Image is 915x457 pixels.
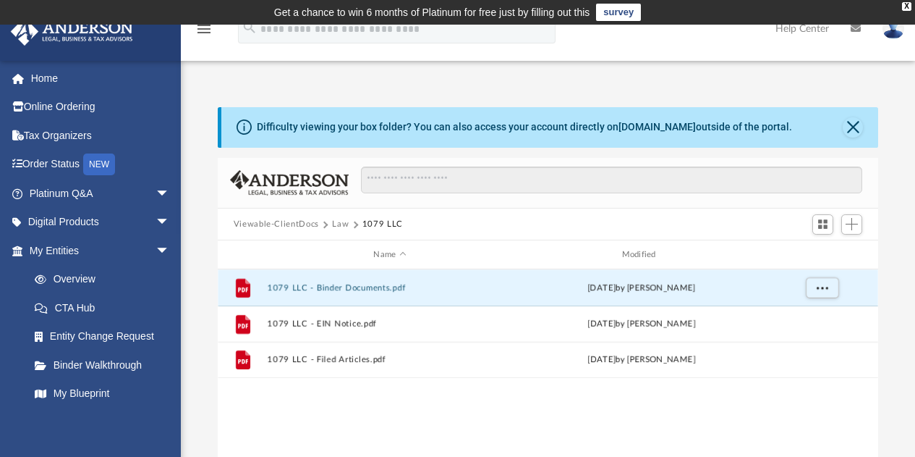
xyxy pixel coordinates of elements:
[882,18,904,39] img: User Pic
[362,218,403,231] button: 1079 LLC
[195,28,213,38] a: menu
[812,214,834,235] button: Switch to Grid View
[841,214,863,235] button: Add
[332,218,349,231] button: Law
[10,121,192,150] a: Tax Organizers
[519,318,764,331] div: [DATE] by [PERSON_NAME]
[10,93,192,122] a: Online Ordering
[10,179,192,208] a: Platinum Q&Aarrow_drop_down
[10,150,192,180] a: Order StatusNEW
[20,322,192,351] a: Entity Change Request
[20,380,184,408] a: My Blueprint
[519,248,765,261] div: Modified
[156,208,184,238] span: arrow_drop_down
[20,351,192,380] a: Binder Walkthrough
[267,319,512,329] button: 1079 LLC - EIN Notice.pdf
[618,121,696,133] a: [DOMAIN_NAME]
[596,4,641,21] a: survey
[266,248,512,261] div: Name
[361,167,862,194] input: Search files and folders
[267,283,512,293] button: 1079 LLC - Binder Documents.pdf
[20,293,192,322] a: CTA Hub
[195,20,213,38] i: menu
[20,408,192,437] a: Tax Due Dates
[7,17,137,46] img: Anderson Advisors Platinum Portal
[274,4,590,21] div: Get a chance to win 6 months of Platinum for free just by filling out this
[257,120,792,135] div: Difficulty viewing your box folder? You can also access your account directly on outside of the p...
[83,154,115,175] div: NEW
[10,208,192,237] a: Digital Productsarrow_drop_down
[267,356,512,365] button: 1079 LLC - Filed Articles.pdf
[20,265,192,294] a: Overview
[805,277,838,299] button: More options
[242,20,258,35] i: search
[902,2,911,11] div: close
[10,64,192,93] a: Home
[770,248,872,261] div: id
[843,117,863,138] button: Close
[10,236,192,265] a: My Entitiesarrow_drop_down
[519,282,764,295] div: [DATE] by [PERSON_NAME]
[156,236,184,266] span: arrow_drop_down
[519,353,764,366] div: [DATE] by [PERSON_NAME]
[234,218,319,231] button: Viewable-ClientDocs
[224,248,260,261] div: id
[156,179,184,209] span: arrow_drop_down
